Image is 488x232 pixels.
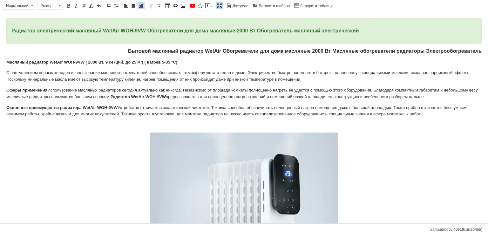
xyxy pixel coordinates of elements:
span: Джерело [232,3,248,9]
span: Розмір [37,2,57,9]
a: Курсив (Ctrl+I) [73,2,80,9]
strong: Радиатор электрический масляный WetAir WOH-9VW Обогреватели для дома масляные 2000 Вт Обогревател... [11,16,359,21]
font: Основные преимущества радиатора WetAir WOH-9VW [6,93,118,98]
a: Жирний (Ctrl+B) [65,2,72,9]
span: 46918 [453,227,464,232]
span: Вставити шаблон [258,3,290,9]
font: Сферы применения [6,76,47,80]
font: Использование масляных радиаторов сегодня актуально как никогда. Независимо от площади комнаты по... [6,76,478,87]
font: Устройство отличается экологической чистотой. Техника способна обеспечивать полноценный нагрев по... [6,93,467,105]
strong: Бытовой масляный радиатор WetAir Обогреватели для дома масляные 2000 В т Масляные обогреватели ра... [128,36,482,42]
a: Таблиця [164,2,171,9]
a: Вставити/видалити нумерований список [105,2,112,9]
a: Вставити іконку [197,2,204,9]
p: ​​​​​​​ [6,36,482,43]
font: С наступлением первых холодов использование масляных нагревателей способно создать атмосферу уюта... [6,58,469,70]
a: Збільшити відступ [155,2,162,9]
a: Вставити повідомлення [204,2,213,9]
a: Джерело [226,2,249,9]
div: Кiлькiсть символiв [430,226,485,232]
a: Зображення [180,2,186,9]
a: По правому краю [138,2,145,9]
a: Вставити/Редагувати посилання (Ctrl+L) [172,2,179,9]
a: Вставити шаблон [252,2,291,9]
a: Максимізувати [216,2,223,9]
a: Вставити/видалити маркований список [113,2,120,9]
span: Створити таблицю [299,3,333,9]
strong: Масляный радиатор WetAir WOH-9VW ( 2000 Вт, 9 секций, до 25 м²) ( нагрев 5-35 °C) [6,48,177,52]
strong: Радиатор WetAir WOH-9VW [111,82,166,87]
a: Зменшити відступ [147,2,154,9]
a: Підкреслений (Ctrl+U) [80,2,87,9]
a: Видалити форматування [88,2,95,9]
a: Додати відео з YouTube [189,2,196,9]
a: Розмір [37,2,63,10]
a: По центру [130,2,137,9]
a: По лівому краю [122,2,129,9]
a: Нормальний [3,2,35,10]
span: Нормальний [3,2,29,9]
a: Створити таблицю [293,2,334,9]
a: Повернути (Ctrl+Z) [96,2,103,9]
